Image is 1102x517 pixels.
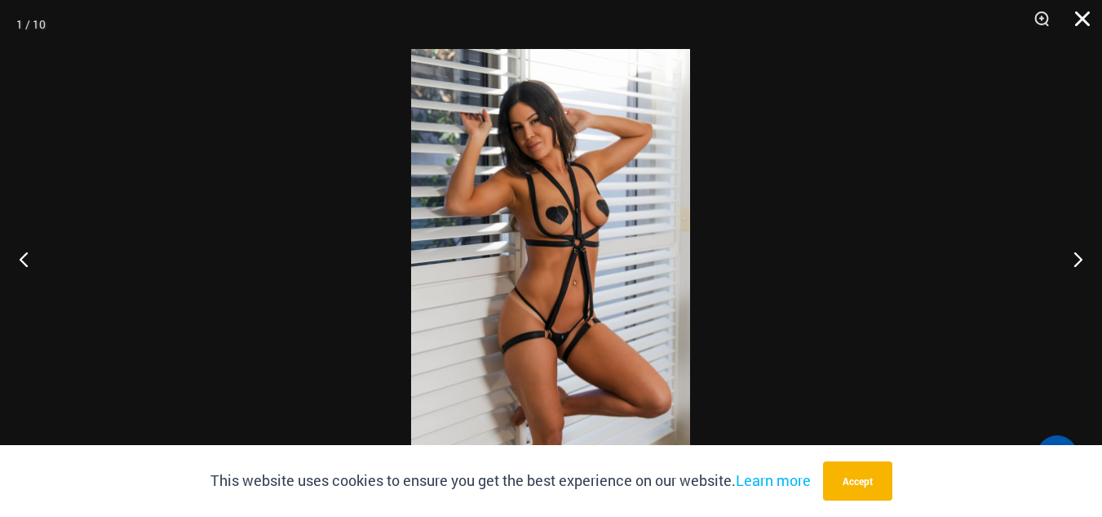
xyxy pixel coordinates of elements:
[1041,218,1102,300] button: Next
[16,12,46,37] div: 1 / 10
[823,461,892,501] button: Accept
[411,49,690,468] img: Truth or Dare Black 1905 Bodysuit 611 Micro 07
[210,469,811,493] p: This website uses cookies to ensure you get the best experience on our website.
[736,470,811,490] a: Learn more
